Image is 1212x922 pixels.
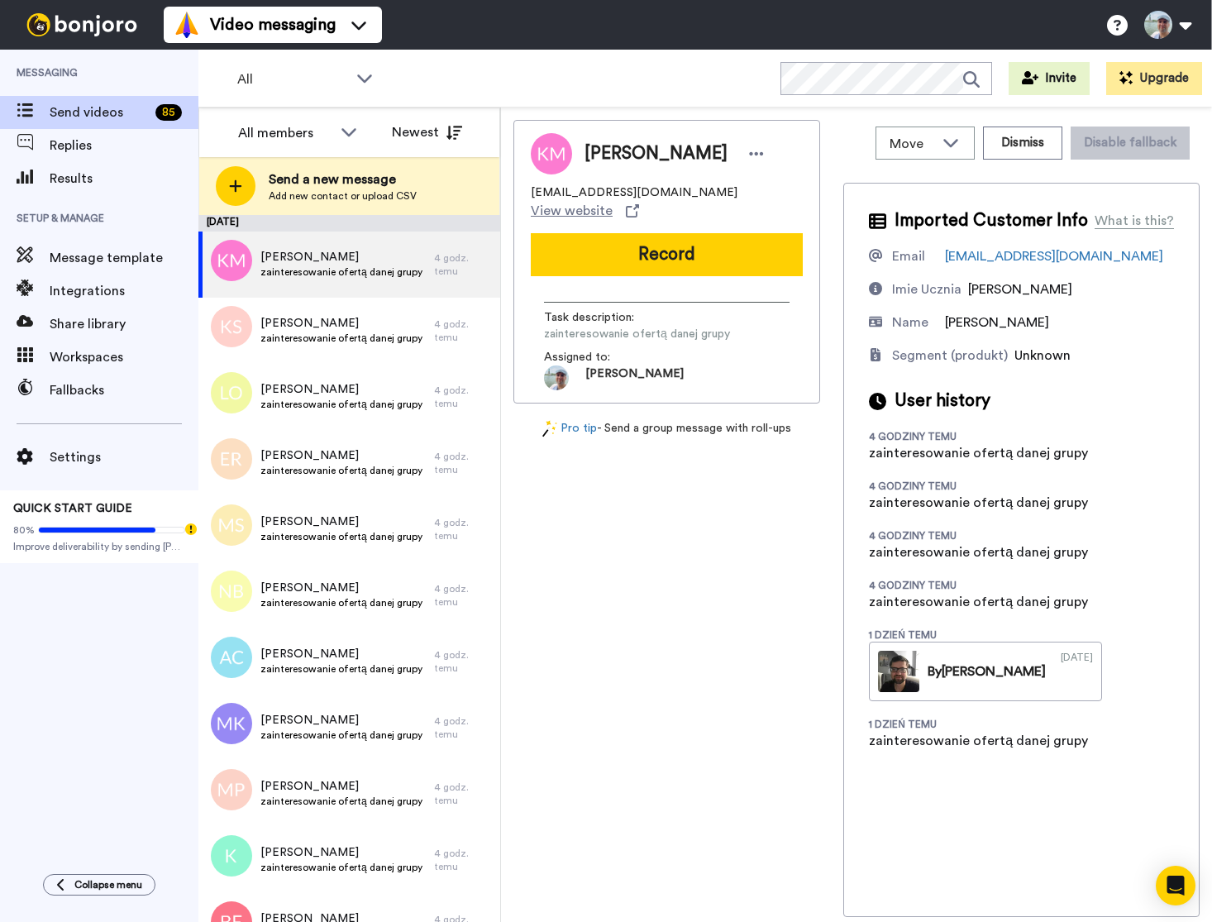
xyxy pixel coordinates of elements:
[542,420,557,437] img: magic-wand.svg
[869,529,976,542] div: 4 godziny temu
[968,283,1072,296] span: [PERSON_NAME]
[1061,651,1093,692] div: [DATE]
[50,347,198,367] span: Workspaces
[928,662,1046,681] div: By [PERSON_NAME]
[260,381,422,398] span: [PERSON_NAME]
[50,136,198,155] span: Replies
[50,248,198,268] span: Message template
[434,516,492,542] div: 4 godz. temu
[585,141,728,166] span: [PERSON_NAME]
[892,346,1008,365] div: Segment (produkt)
[211,438,252,480] img: er.png
[531,184,737,201] span: [EMAIL_ADDRESS][DOMAIN_NAME]
[13,523,35,537] span: 80%
[869,480,976,493] div: 4 godziny temu
[260,778,422,795] span: [PERSON_NAME]
[13,540,185,553] span: Improve deliverability by sending [PERSON_NAME] from your own email
[174,12,200,38] img: vm-color.svg
[211,240,252,281] img: km.png
[895,389,990,413] span: User history
[945,250,1163,263] a: [EMAIL_ADDRESS][DOMAIN_NAME]
[1156,866,1195,905] div: Open Intercom Messenger
[869,493,1088,513] div: zainteresowanie ofertą danej grupy
[260,249,422,265] span: [PERSON_NAME]
[211,372,252,413] img: lo.png
[869,430,976,443] div: 4 godziny temu
[869,443,1088,463] div: zainteresowanie ofertą danej grupy
[260,795,422,808] span: zainteresowanie ofertą danej grupy
[869,579,976,592] div: 4 godziny temu
[198,215,500,232] div: [DATE]
[260,514,422,530] span: [PERSON_NAME]
[869,642,1102,701] a: By[PERSON_NAME][DATE]
[211,769,252,810] img: mp.png
[50,314,198,334] span: Share library
[260,580,422,596] span: [PERSON_NAME]
[434,714,492,741] div: 4 godz. temu
[50,103,149,122] span: Send videos
[50,380,198,400] span: Fallbacks
[1095,211,1174,231] div: What is this?
[211,835,252,877] img: k.png
[542,420,597,437] a: Pro tip
[269,189,417,203] span: Add new contact or upload CSV
[434,450,492,476] div: 4 godz. temu
[544,365,569,390] img: e5f15272-1da3-46b1-aa06-3d97689690c2-1746380974.jpg
[434,251,492,278] div: 4 godz. temu
[260,447,422,464] span: [PERSON_NAME]
[878,651,919,692] img: 14e4ebd1-b0f9-4a6e-adc2-49b44f683e22-thumb.jpg
[945,316,1049,329] span: [PERSON_NAME]
[211,703,252,744] img: mk.png
[238,123,332,143] div: All members
[260,398,422,411] span: zainteresowanie ofertą danej grupy
[895,208,1088,233] span: Imported Customer Info
[890,134,934,154] span: Move
[983,127,1062,160] button: Dismiss
[211,637,252,678] img: ac.png
[260,861,422,874] span: zainteresowanie ofertą danej grupy
[869,718,976,731] div: 1 dzień temu
[260,332,422,345] span: zainteresowanie ofertą danej grupy
[434,582,492,609] div: 4 godz. temu
[260,662,422,676] span: zainteresowanie ofertą danej grupy
[544,309,660,326] span: Task description :
[260,729,422,742] span: zainteresowanie ofertą danej grupy
[184,522,198,537] div: Tooltip anchor
[20,13,144,36] img: bj-logo-header-white.svg
[531,201,613,221] span: View website
[544,326,730,342] span: zainteresowanie ofertą danej grupy
[1071,127,1190,160] button: Disable fallback
[260,315,422,332] span: [PERSON_NAME]
[155,104,182,121] div: 85
[434,648,492,675] div: 4 godz. temu
[1106,62,1202,95] button: Upgrade
[269,170,417,189] span: Send a new message
[892,279,961,299] div: Imie Ucznia
[260,265,422,279] span: zainteresowanie ofertą danej grupy
[211,571,252,612] img: nb.png
[43,874,155,896] button: Collapse menu
[13,503,132,514] span: QUICK START GUIDE
[260,844,422,861] span: [PERSON_NAME]
[585,365,684,390] span: [PERSON_NAME]
[513,420,820,437] div: - Send a group message with roll-ups
[211,306,252,347] img: ks.png
[869,592,1088,612] div: zainteresowanie ofertą danej grupy
[260,646,422,662] span: [PERSON_NAME]
[892,246,925,266] div: Email
[74,878,142,891] span: Collapse menu
[869,542,1088,562] div: zainteresowanie ofertą danej grupy
[869,731,1088,751] div: zainteresowanie ofertą danej grupy
[892,313,928,332] div: Name
[260,596,422,609] span: zainteresowanie ofertą danej grupy
[260,464,422,477] span: zainteresowanie ofertą danej grupy
[1014,349,1071,362] span: Unknown
[237,69,348,89] span: All
[434,847,492,873] div: 4 godz. temu
[210,13,336,36] span: Video messaging
[260,712,422,729] span: [PERSON_NAME]
[379,116,475,149] button: Newest
[260,530,422,543] span: zainteresowanie ofertą danej grupy
[1009,62,1090,95] button: Invite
